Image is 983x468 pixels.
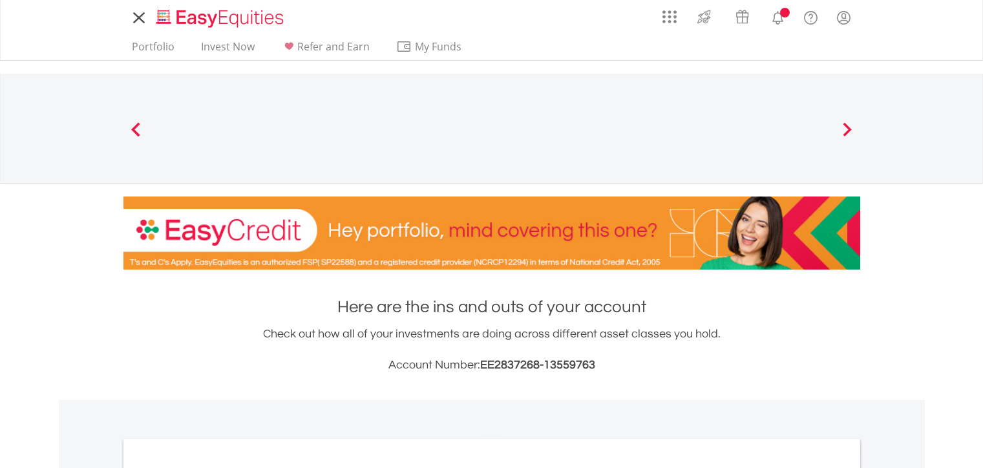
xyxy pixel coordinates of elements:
a: Notifications [761,3,794,29]
a: Invest Now [196,40,260,60]
img: grid-menu-icon.svg [662,10,677,24]
a: My Profile [827,3,860,32]
div: Check out how all of your investments are doing across different asset classes you hold. [123,325,860,374]
img: thrive-v2.svg [693,6,715,27]
a: Refer and Earn [276,40,375,60]
h1: Here are the ins and outs of your account [123,295,860,319]
img: vouchers-v2.svg [732,6,753,27]
img: EasyEquities_Logo.png [154,8,289,29]
a: AppsGrid [654,3,685,24]
img: EasyCredit Promotion Banner [123,197,860,270]
span: My Funds [396,38,481,55]
a: Vouchers [723,3,761,27]
span: Refer and Earn [297,39,370,54]
span: EE2837268-13559763 [480,359,595,371]
h3: Account Number: [123,356,860,374]
a: Portfolio [127,40,180,60]
a: Home page [151,3,289,29]
a: FAQ's and Support [794,3,827,29]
